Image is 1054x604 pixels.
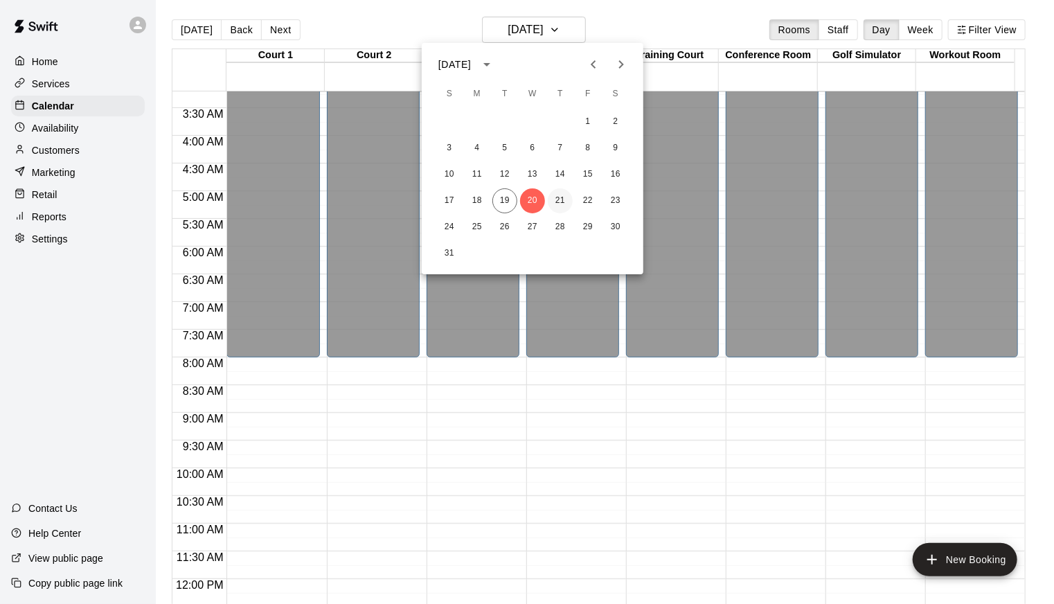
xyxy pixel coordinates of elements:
button: 12 [492,162,517,187]
button: Next month [607,51,635,78]
button: 16 [603,162,628,187]
button: 20 [520,188,545,213]
button: 3 [437,136,462,161]
button: 27 [520,215,545,240]
button: 10 [437,162,462,187]
button: 2 [603,109,628,134]
button: 30 [603,215,628,240]
button: 4 [465,136,490,161]
button: 11 [465,162,490,187]
button: calendar view is open, switch to year view [475,53,499,76]
button: 25 [465,215,490,240]
span: Monday [465,80,490,108]
button: 22 [575,188,600,213]
button: 26 [492,215,517,240]
button: 7 [548,136,573,161]
button: 24 [437,215,462,240]
button: 6 [520,136,545,161]
button: 19 [492,188,517,213]
span: Saturday [603,80,628,108]
span: Wednesday [520,80,545,108]
button: 1 [575,109,600,134]
div: [DATE] [438,57,471,72]
button: Previous month [580,51,607,78]
span: Sunday [437,80,462,108]
span: Friday [575,80,600,108]
span: Tuesday [492,80,517,108]
button: 5 [492,136,517,161]
button: 15 [575,162,600,187]
button: 13 [520,162,545,187]
button: 9 [603,136,628,161]
button: 28 [548,215,573,240]
button: 29 [575,215,600,240]
button: 21 [548,188,573,213]
button: 23 [603,188,628,213]
button: 8 [575,136,600,161]
span: Thursday [548,80,573,108]
button: 18 [465,188,490,213]
button: 17 [437,188,462,213]
button: 31 [437,241,462,266]
button: 14 [548,162,573,187]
